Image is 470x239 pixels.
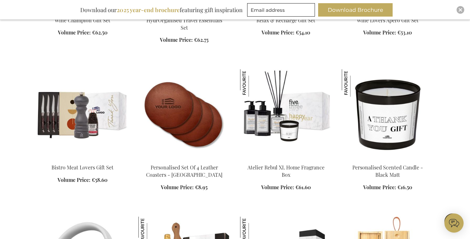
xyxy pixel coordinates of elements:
img: Personalised Set Of 4 Leather Coasters - Cognac [138,69,230,159]
a: Relax & Recharge Gift Set [256,17,315,24]
div: Download our featuring gift inspiration [77,3,246,17]
span: €62.50 [92,29,107,36]
span: Volume Price: [363,29,396,36]
span: Volume Price: [363,184,396,190]
a: Personalised Scented Candle - Black Matt Personalised Scented Candle - Black Matt [342,156,433,162]
a: Volume Price: €16.50 [363,184,412,191]
button: Download Brochure [318,3,393,17]
a: HydrOrganised Travel Essentials Set [146,17,222,31]
img: Close [458,8,462,12]
a: Volume Price: €62.75 [160,36,208,44]
a: Volume Price: €58.60 [58,176,107,184]
span: €62.75 [194,36,208,43]
a: Volume Price: €54.10 [262,29,310,36]
span: Volume Price: [58,176,90,183]
a: Personalised Set Of 4 Leather Coasters - Cognac [138,156,230,162]
span: €16.50 [397,184,412,190]
a: Atelier Rebul XL Home Fragrance Box Atelier Rebul XL Home Fragrance Box [240,156,332,162]
span: €54.10 [296,29,310,36]
span: Volume Price: [262,29,294,36]
a: Volume Price: €62.50 [58,29,107,36]
a: Bistro Meat Lovers Gift Set [51,164,114,171]
span: Volume Price: [58,29,91,36]
img: Personalised Scented Candle - Black Matt [342,69,369,97]
a: Personalised Set Of 4 Leather Coasters - [GEOGRAPHIC_DATA] [146,164,223,178]
img: Atelier Rebul XL Home Fragrance Box [240,69,268,97]
span: Volume Price: [160,36,193,43]
span: €58.60 [92,176,107,183]
div: Close [457,6,464,14]
img: Atelier Rebul XL Home Fragrance Box [240,69,332,159]
form: marketing offers and promotions [247,3,317,19]
a: Bistro Meat Lovers Gift Set [37,156,128,162]
a: Wine Champion Gift Set [55,17,110,24]
img: Personalised Scented Candle - Black Matt [342,69,433,159]
a: Volume Price: €8.95 [161,184,208,191]
span: €53.10 [397,29,412,36]
span: Volume Price: [161,184,194,190]
a: Personalised Scented Candle - Black Matt [352,164,423,178]
a: Volume Price: €61.60 [261,184,311,191]
iframe: belco-activator-frame [444,213,464,233]
span: €8.95 [195,184,208,190]
a: Volume Price: €53.10 [363,29,412,36]
b: 2025 year-end brochure [117,6,180,14]
input: Email address [247,3,315,17]
img: Bistro Meat Lovers Gift Set [37,69,128,159]
span: €61.60 [295,184,311,190]
a: Wine Lovers Apéro Gift Set [357,17,419,24]
a: Atelier Rebul XL Home Fragrance Box [247,164,325,178]
span: Volume Price: [261,184,294,190]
